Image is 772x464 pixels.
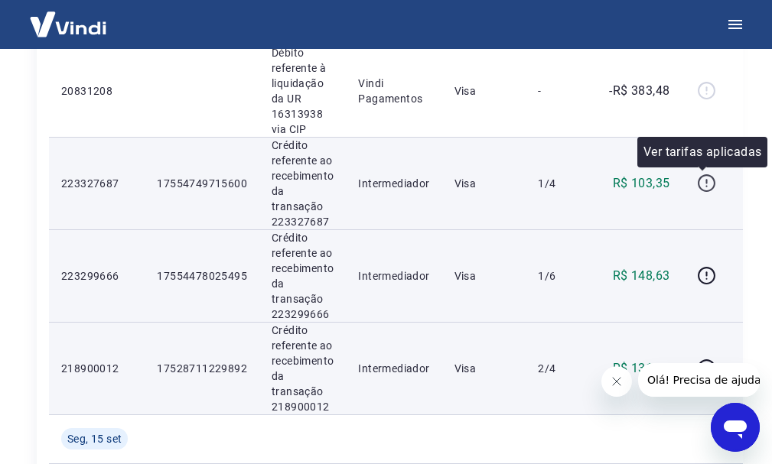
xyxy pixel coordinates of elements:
[538,361,583,376] p: 2/4
[609,82,669,100] p: -R$ 383,48
[272,230,334,322] p: Crédito referente ao recebimento da transação 223299666
[454,268,514,284] p: Visa
[601,366,632,397] iframe: Fechar mensagem
[711,403,760,452] iframe: Botão para abrir a janela de mensagens
[18,1,118,47] img: Vindi
[613,267,670,285] p: R$ 148,63
[454,176,514,191] p: Visa
[643,143,761,161] p: Ver tarifas aplicadas
[538,83,583,99] p: -
[358,176,429,191] p: Intermediador
[9,11,129,23] span: Olá! Precisa de ajuda?
[613,174,670,193] p: R$ 103,35
[67,431,122,446] span: Seg, 15 set
[272,138,334,229] p: Crédito referente ao recebimento da transação 223327687
[613,359,670,378] p: R$ 131,50
[538,268,583,284] p: 1/6
[538,176,583,191] p: 1/4
[61,361,132,376] p: 218900012
[61,176,132,191] p: 223327687
[61,268,132,284] p: 223299666
[157,176,247,191] p: 17554749715600
[157,268,247,284] p: 17554478025495
[157,361,247,376] p: 17528711229892
[272,45,334,137] p: Débito referente à liquidação da UR 16313938 via CIP
[638,363,760,397] iframe: Mensagem da empresa
[272,323,334,414] p: Crédito referente ao recebimento da transação 218900012
[61,83,132,99] p: 20831208
[358,361,429,376] p: Intermediador
[454,83,514,99] p: Visa
[358,76,429,106] p: Vindi Pagamentos
[454,361,514,376] p: Visa
[358,268,429,284] p: Intermediador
